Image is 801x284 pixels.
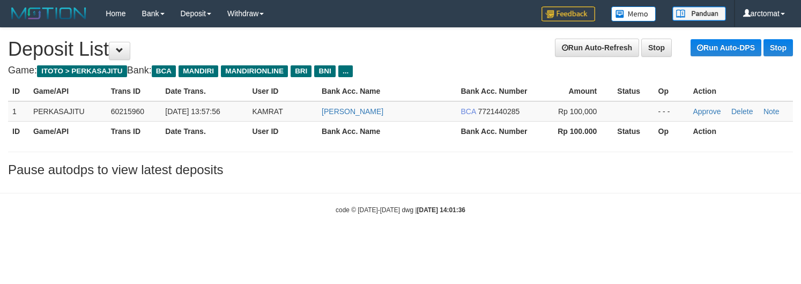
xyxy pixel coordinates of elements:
th: Bank Acc. Number [457,121,544,141]
th: Rp 100.000 [544,121,613,141]
img: Feedback.jpg [542,6,595,21]
th: Action [688,121,793,141]
th: Action [688,81,793,101]
span: 7721440285 [478,107,520,116]
th: Game/API [29,121,107,141]
td: 1 [8,101,29,122]
span: [DATE] 13:57:56 [165,107,220,116]
th: Game/API [29,81,107,101]
th: ID [8,81,29,101]
th: Amount [544,81,613,101]
span: MANDIRI [179,65,218,77]
span: BCA [461,107,476,116]
span: 60215960 [111,107,144,116]
th: Op [654,81,689,101]
span: Rp 100,000 [558,107,597,116]
small: code © [DATE]-[DATE] dwg | [336,206,465,214]
th: Bank Acc. Number [457,81,544,101]
span: BCA [152,65,176,77]
h3: Pause autodps to view latest deposits [8,163,793,177]
th: Trans ID [107,121,161,141]
img: MOTION_logo.png [8,5,90,21]
span: MANDIRIONLINE [221,65,288,77]
a: Approve [693,107,721,116]
th: Status [613,121,654,141]
th: Trans ID [107,81,161,101]
th: Bank Acc. Name [317,121,456,141]
td: PERKASAJITU [29,101,107,122]
th: Bank Acc. Name [317,81,456,101]
th: User ID [248,121,317,141]
span: KAMRAT [252,107,283,116]
a: [PERSON_NAME] [322,107,383,116]
th: ID [8,121,29,141]
span: BRI [291,65,311,77]
th: User ID [248,81,317,101]
th: Op [654,121,689,141]
span: ITOTO > PERKASAJITU [37,65,127,77]
a: Note [763,107,780,116]
a: Delete [731,107,753,116]
td: - - - [654,101,689,122]
th: Date Trans. [161,81,248,101]
th: Date Trans. [161,121,248,141]
span: ... [338,65,353,77]
h1: Deposit List [8,39,793,60]
img: Button%20Memo.svg [611,6,656,21]
img: panduan.png [672,6,726,21]
a: Run Auto-DPS [691,39,761,56]
h4: Game: Bank: [8,65,793,76]
strong: [DATE] 14:01:36 [417,206,465,214]
a: Stop [641,39,672,57]
a: Stop [763,39,793,56]
span: BNI [314,65,335,77]
th: Status [613,81,654,101]
a: Run Auto-Refresh [555,39,639,57]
